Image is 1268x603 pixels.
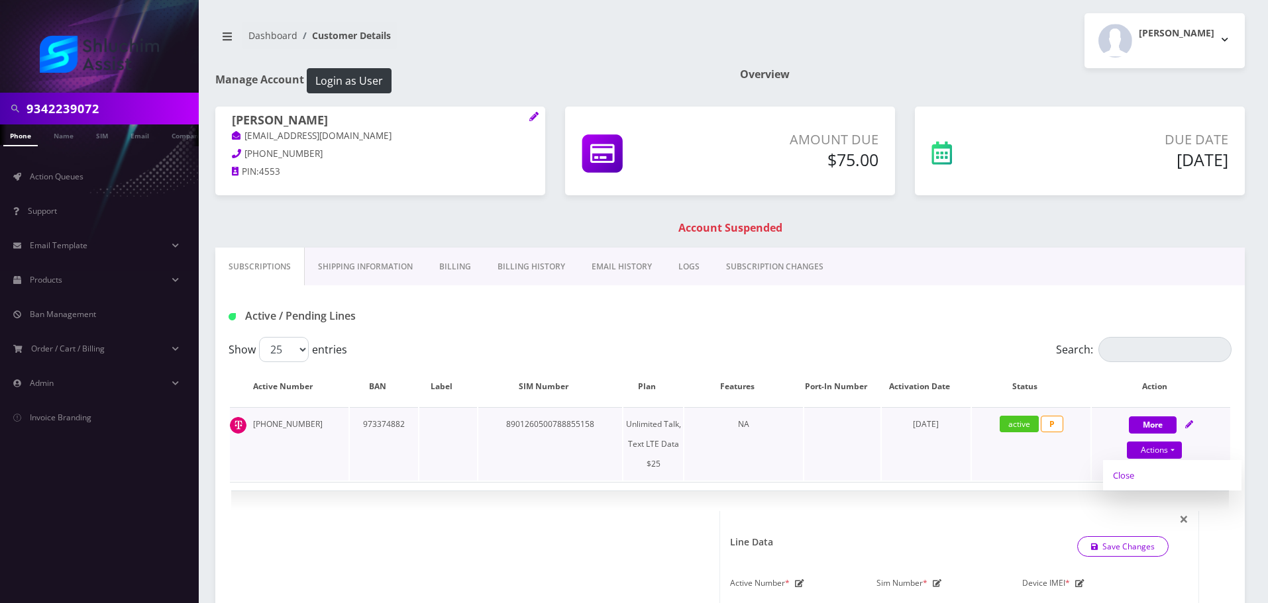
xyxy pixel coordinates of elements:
a: Dashboard [248,29,297,42]
span: [DATE] [913,418,939,430]
p: Amount Due [713,130,878,150]
a: Save Changes [1077,536,1169,557]
a: Subscriptions [215,248,305,286]
h1: Line Data [730,537,773,548]
a: Actions [1127,441,1182,459]
a: Phone [3,124,38,146]
span: Invoice Branding [30,412,91,423]
span: P [1041,416,1063,432]
th: Status: activate to sort column ascending [972,367,1090,406]
h5: $75.00 [713,150,878,169]
th: Action: activate to sort column ascending [1092,367,1230,406]
label: Active Number [730,573,790,593]
h1: Account Suspended [219,222,1242,234]
a: Company [165,124,209,145]
p: Due Date [1037,130,1228,150]
h1: Active / Pending Lines [229,310,550,322]
a: LOGS [665,248,713,286]
h1: [PERSON_NAME] [232,113,529,129]
th: Activation Date: activate to sort column ascending [882,367,971,406]
h1: Manage Account [215,68,720,93]
h2: [PERSON_NAME] [1139,28,1214,39]
a: Email [124,124,156,145]
button: Login as User [307,68,392,93]
input: Search in Company [26,96,195,121]
img: Shluchim Assist [40,36,159,73]
th: Port-In Number: activate to sort column ascending [804,367,880,406]
td: 973374882 [350,407,418,481]
span: × [1179,508,1189,530]
span: 4553 [259,165,280,177]
a: [EMAIL_ADDRESS][DOMAIN_NAME] [232,130,392,143]
a: Billing History [484,248,578,286]
a: Billing [426,248,484,286]
a: Login as User [304,72,392,87]
td: NA [684,407,803,481]
span: Action Queues [30,171,83,182]
td: [PHONE_NUMBER] [230,407,348,481]
h5: [DATE] [1037,150,1228,169]
label: Show entries [229,337,347,362]
button: More [1129,416,1177,434]
label: Search: [1056,337,1232,362]
span: Email Template [30,240,87,251]
a: Close [1103,465,1242,485]
a: EMAIL HISTORY [578,248,665,286]
span: Support [28,205,57,216]
img: t_img.png [230,417,246,434]
span: [PHONE_NUMBER] [244,148,323,160]
th: Plan: activate to sort column ascending [623,367,683,406]
label: Device IMEI [1022,573,1070,593]
span: Ban Management [30,308,96,320]
span: Admin [30,377,54,389]
th: BAN: activate to sort column ascending [350,367,418,406]
nav: breadcrumb [215,22,720,60]
td: 8901260500788855158 [478,407,623,481]
img: Active / Pending Lines [229,313,236,320]
select: Showentries [259,337,309,362]
span: Products [30,274,62,285]
a: Name [47,124,80,145]
th: Features: activate to sort column ascending [684,367,803,406]
a: Shipping Information [305,248,426,286]
a: PIN: [232,165,259,179]
li: Customer Details [297,28,391,42]
a: SIM [89,124,115,145]
a: SUBSCRIPTION CHANGES [713,248,837,286]
th: Label: activate to sort column ascending [419,367,477,406]
h1: Overview [740,68,1245,81]
div: Actions [1103,460,1242,490]
span: Order / Cart / Billing [31,343,105,354]
label: Sim Number [876,573,927,593]
input: Search: [1098,337,1232,362]
th: Active Number: activate to sort column ascending [230,367,348,406]
td: Unlimited Talk, Text LTE Data $25 [623,407,683,481]
button: [PERSON_NAME] [1084,13,1245,68]
span: active [1000,416,1039,432]
th: SIM Number: activate to sort column ascending [478,367,623,406]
